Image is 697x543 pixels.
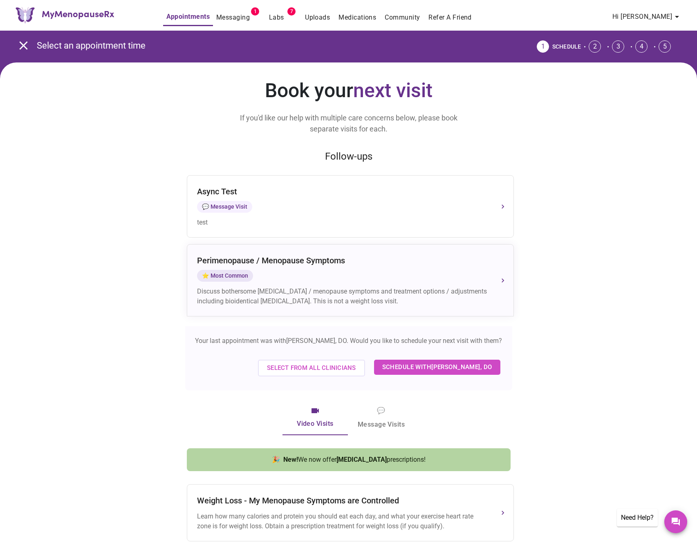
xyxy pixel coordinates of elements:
h1: Book your [185,79,512,102]
span: 1 [251,7,259,16]
p: Your last appointment was with [PERSON_NAME], DO . Would you like to schedule your next visit wit... [195,336,502,346]
button: Hi [PERSON_NAME] [609,9,685,25]
strong: [MEDICAL_DATA] [336,456,387,463]
div: 5 [659,40,671,53]
span: Schedule with [PERSON_NAME], DO [382,362,492,372]
span: message [202,203,209,211]
h2: Follow-ups [185,151,512,162]
a: Appointments [166,11,210,22]
div: Learn how many calories and protein you should eat each day, and what your exercise heart rate zo... [197,512,487,531]
h3: Select an appointment time [37,40,491,51]
span: Video Visits [292,406,338,430]
div: test [197,218,487,227]
div: 3 [612,40,624,53]
div: 4 [635,40,648,53]
span: Message Visits [358,405,405,430]
a: Medications [338,12,376,23]
span: star [202,271,209,280]
button: Medications [335,9,379,26]
button: Select from All Clinicians [258,360,365,376]
button: Appointments [163,9,213,26]
div: Need Help? [617,509,658,527]
button: Uploads [302,9,333,26]
a: Messaging [216,12,250,23]
strong: New! [283,456,298,463]
span: Hi [PERSON_NAME] [612,11,682,22]
button: open drawer [11,33,36,58]
span: We now offer prescriptions! [283,455,426,465]
a: Refer a Friend [428,12,471,23]
span: next visit [353,79,433,102]
div: Async Test [197,185,487,198]
button: Async TestmessageMessage Visittest [187,175,514,238]
a: Labs [269,12,284,23]
button: Labs [263,9,289,26]
a: Community [385,12,420,23]
button: Community [381,9,423,26]
a: MyMenopauseRx [40,8,147,22]
h3: MyMenopauseRx [42,8,114,19]
span: 7 [287,7,296,16]
button: Refer a Friend [425,9,475,26]
div: Discuss bothersome [MEDICAL_DATA] / menopause symptoms and treatment options / adjustments includ... [197,287,487,306]
div: Weight Loss - My Menopause Symptoms are Controlled [197,494,487,507]
button: Messaging [213,9,253,26]
button: Weight Loss - My Menopause Symptoms are ControlledLearn how many calories and protein you should ... [187,484,514,541]
span: message [377,405,385,416]
a: Uploads [305,12,330,23]
span: Message Visit [197,201,252,213]
div: 1 [537,40,549,53]
div: Perimenopause / Menopause Symptoms [197,254,487,267]
button: Messages [664,510,687,533]
div: 2 [589,40,601,53]
span: new [272,455,280,465]
span: Most Common [197,270,253,282]
button: Schedule with[PERSON_NAME], DO [374,360,500,374]
p: If you'd like our help with multiple care concerns below, please book separate visits for each. [226,112,471,134]
button: Perimenopause / Menopause SymptomsstarMost CommonDiscuss bothersome [MEDICAL_DATA] / menopause sy... [187,244,514,316]
span: SCHEDULE [552,43,581,50]
span: Select from All Clinicians [267,363,356,373]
